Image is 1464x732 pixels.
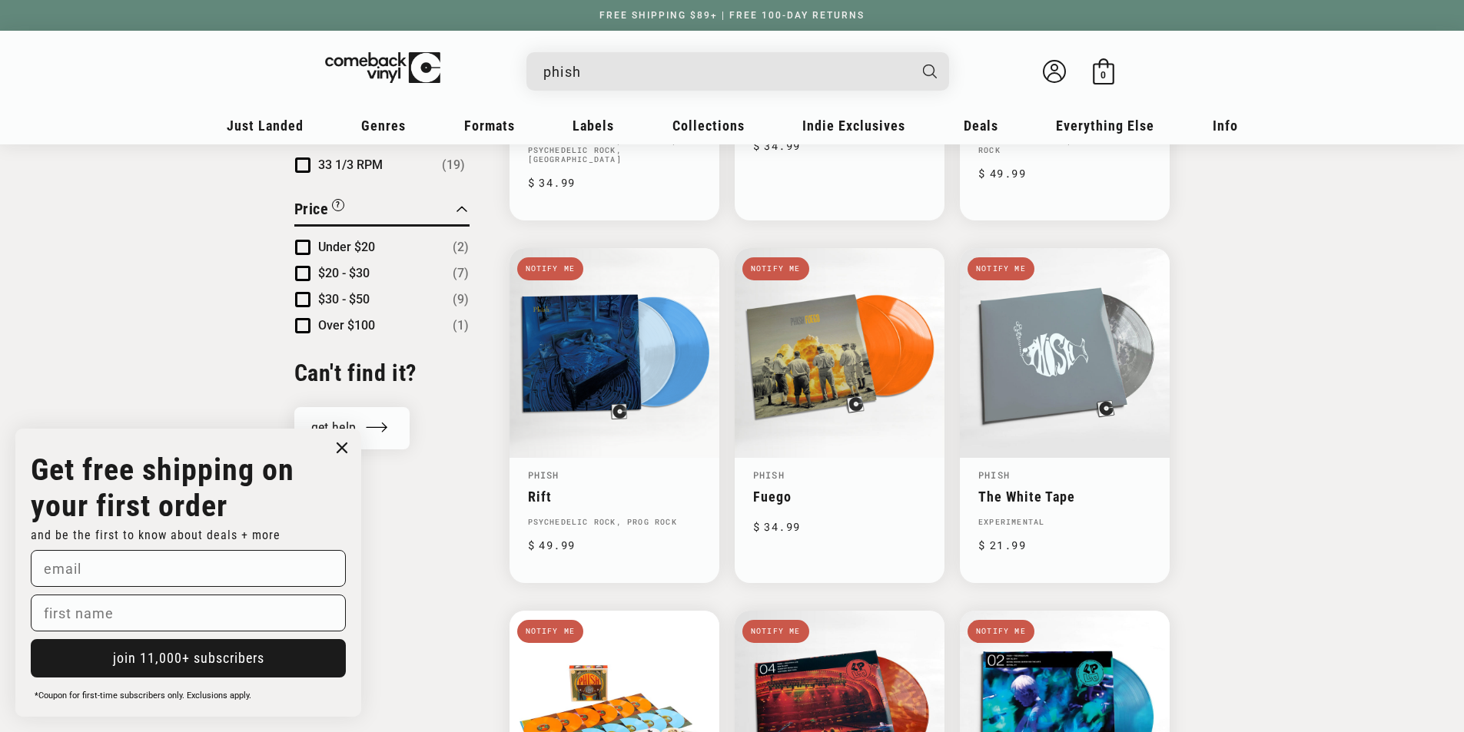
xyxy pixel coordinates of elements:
span: Number of products: (19) [442,156,465,174]
strong: Get free shipping on your first order [31,452,294,524]
span: $30 - $50 [318,292,370,306]
span: Genres [361,118,406,134]
a: Phish [753,469,785,481]
span: Info [1213,118,1238,134]
span: 0 [1100,69,1106,81]
span: *Coupon for first-time subscribers only. Exclusions apply. [35,691,251,701]
a: The White Tape [978,489,1151,505]
a: FREE SHIPPING $89+ | FREE 100-DAY RETURNS [584,10,880,21]
span: Deals [964,118,998,134]
span: Under $20 [318,240,375,254]
span: Over $100 [318,318,375,333]
input: When autocomplete results are available use up and down arrows to review and enter to select [543,56,908,88]
span: Collections [672,118,745,134]
span: and be the first to know about deals + more [31,528,281,542]
button: Close dialog [330,436,354,459]
span: Everything Else [1056,118,1154,134]
span: Just Landed [227,118,304,134]
span: Number of products: (9) [453,290,469,309]
a: Phish [978,469,1010,481]
a: Fuego [753,489,926,505]
button: join 11,000+ subscribers [31,639,346,677]
span: $20 - $30 [318,266,370,280]
button: Search [909,52,951,91]
span: Indie Exclusives [802,118,905,134]
button: Filter by Price [294,197,345,224]
span: Number of products: (2) [453,238,469,257]
span: 33 1/3 RPM [318,157,383,172]
span: Formats [464,118,515,134]
input: email [31,550,346,587]
span: Price [294,200,329,218]
div: Search [526,52,949,91]
a: Phish [528,469,559,481]
span: Labels [573,118,614,134]
input: first name [31,595,346,631]
a: Rift [528,489,701,505]
span: Number of products: (1) [453,316,469,335]
span: Number of products: (7) [453,264,469,283]
a: get help [294,407,410,449]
